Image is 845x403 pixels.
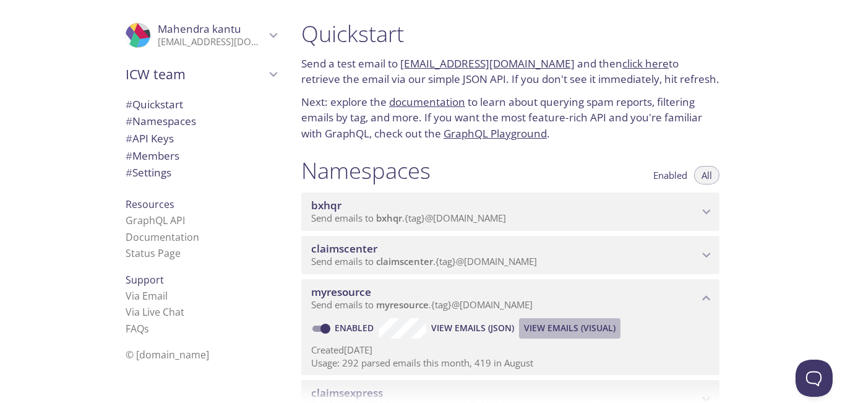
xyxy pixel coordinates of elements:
[116,15,286,56] div: Mahendra kantu
[116,164,286,181] div: Team Settings
[444,126,547,141] a: GraphQL Playground
[431,321,514,336] span: View Emails (JSON)
[301,56,719,87] p: Send a test email to and then to retrieve the email via our simple JSON API. If you don't see it ...
[311,255,537,267] span: Send emails to . {tag} @[DOMAIN_NAME]
[694,166,719,184] button: All
[158,22,241,36] span: Mahendra kantu
[311,344,710,357] p: Created [DATE]
[376,298,429,311] span: myresource
[126,165,132,180] span: #
[376,255,433,267] span: claimscenter
[126,289,168,303] a: Via Email
[126,149,132,163] span: #
[116,58,286,90] div: ICW team
[116,113,286,130] div: Namespaces
[301,94,719,142] p: Next: explore the to learn about querying spam reports, filtering emails by tag, and more. If you...
[301,193,719,231] div: bxhqr namespace
[301,279,719,318] div: myresource namespace
[126,273,164,287] span: Support
[116,130,286,147] div: API Keys
[301,236,719,274] div: claimscenter namespace
[333,322,379,334] a: Enabled
[126,131,132,145] span: #
[126,149,179,163] span: Members
[116,147,286,165] div: Members
[376,212,402,224] span: bxhqr
[311,285,371,299] span: myresource
[400,56,575,71] a: [EMAIL_ADDRESS][DOMAIN_NAME]
[311,298,533,311] span: Send emails to . {tag} @[DOMAIN_NAME]
[126,66,265,83] span: ICW team
[622,56,669,71] a: click here
[311,241,377,256] span: claimscenter
[144,322,149,336] span: s
[524,321,616,336] span: View Emails (Visual)
[646,166,695,184] button: Enabled
[126,165,171,180] span: Settings
[158,36,265,48] p: [EMAIL_ADDRESS][DOMAIN_NAME]
[796,360,833,397] iframe: Help Scout Beacon - Open
[126,97,183,111] span: Quickstart
[126,97,132,111] span: #
[311,212,506,224] span: Send emails to . {tag} @[DOMAIN_NAME]
[519,318,620,338] button: View Emails (Visual)
[126,246,181,260] a: Status Page
[126,131,174,145] span: API Keys
[126,214,185,227] a: GraphQL API
[126,114,196,128] span: Namespaces
[426,318,519,338] button: View Emails (JSON)
[301,157,431,184] h1: Namespaces
[126,197,174,211] span: Resources
[126,114,132,128] span: #
[126,322,149,336] a: FAQ
[389,95,465,109] a: documentation
[311,357,710,370] p: Usage: 292 parsed emails this month, 419 in August
[116,96,286,113] div: Quickstart
[126,305,184,319] a: Via Live Chat
[126,230,199,244] a: Documentation
[311,198,341,212] span: bxhqr
[301,20,719,48] h1: Quickstart
[126,348,209,362] span: © [DOMAIN_NAME]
